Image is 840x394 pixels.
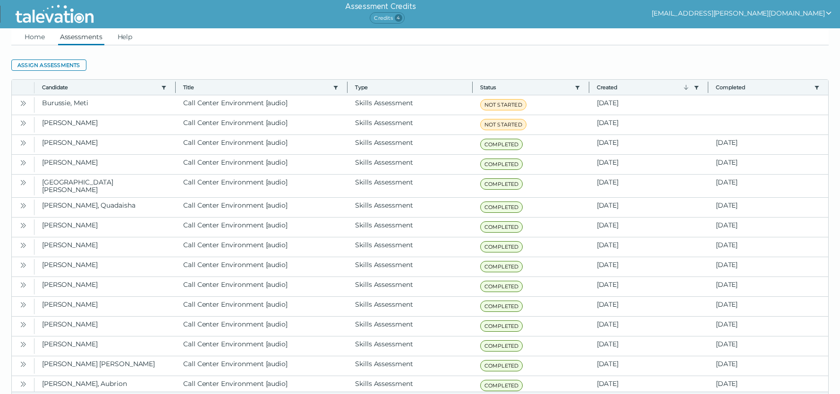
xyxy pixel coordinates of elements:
clr-dg-cell: Call Center Environment [audio] [176,115,348,134]
clr-dg-cell: [DATE] [589,257,708,277]
button: Completed [716,84,810,91]
clr-dg-cell: Call Center Environment [audio] [176,237,348,257]
a: Assessments [58,28,104,45]
clr-dg-cell: [DATE] [589,356,708,376]
clr-dg-cell: Call Center Environment [audio] [176,297,348,316]
span: COMPLETED [480,320,523,332]
cds-icon: Open [19,321,27,328]
clr-dg-cell: [PERSON_NAME] [34,297,176,316]
clr-dg-cell: [DATE] [589,218,708,237]
span: Type [355,84,464,91]
clr-dg-cell: [PERSON_NAME] [34,115,176,134]
cds-icon: Open [19,119,27,127]
clr-dg-cell: Skills Assessment [348,257,472,277]
span: COMPLETED [480,241,523,252]
cds-icon: Open [19,222,27,229]
clr-dg-cell: Skills Assessment [348,336,472,356]
clr-dg-cell: Call Center Environment [audio] [176,218,348,237]
clr-dg-cell: Call Center Environment [audio] [176,257,348,277]
button: Open [17,358,29,369]
button: Open [17,378,29,389]
cds-icon: Open [19,281,27,289]
cds-icon: Open [19,179,27,186]
clr-dg-cell: Skills Assessment [348,237,472,257]
button: Candidate [42,84,157,91]
span: COMPLETED [480,360,523,371]
clr-dg-cell: [PERSON_NAME] [34,257,176,277]
button: Status [480,84,571,91]
clr-dg-cell: [DATE] [589,135,708,154]
span: COMPLETED [480,281,523,292]
button: Assign assessments [11,59,86,71]
span: COMPLETED [480,380,523,391]
clr-dg-cell: Call Center Environment [audio] [176,317,348,336]
cds-icon: Open [19,360,27,368]
a: Home [23,28,47,45]
button: Open [17,259,29,270]
clr-dg-cell: [PERSON_NAME] [PERSON_NAME] [34,356,176,376]
clr-dg-cell: [DATE] [708,155,828,174]
cds-icon: Open [19,202,27,210]
cds-icon: Open [19,301,27,309]
span: 4 [395,14,402,22]
button: Created [597,84,690,91]
span: Credits [370,12,404,24]
span: COMPLETED [480,261,523,272]
clr-dg-cell: Skills Assessment [348,95,472,115]
clr-dg-cell: [DATE] [589,198,708,217]
span: COMPLETED [480,178,523,190]
clr-dg-cell: [PERSON_NAME] [34,135,176,154]
cds-icon: Open [19,159,27,167]
button: Open [17,157,29,168]
clr-dg-cell: [DATE] [589,175,708,197]
span: COMPLETED [480,159,523,170]
clr-dg-cell: [DATE] [708,257,828,277]
clr-dg-cell: Skills Assessment [348,198,472,217]
clr-dg-cell: Skills Assessment [348,297,472,316]
clr-dg-cell: [DATE] [589,317,708,336]
span: COMPLETED [480,139,523,150]
button: Open [17,176,29,188]
clr-dg-cell: [PERSON_NAME] [34,237,176,257]
cds-icon: Open [19,242,27,249]
span: COMPLETED [480,301,523,312]
clr-dg-cell: Skills Assessment [348,175,472,197]
clr-dg-cell: Call Center Environment [audio] [176,175,348,197]
clr-dg-cell: Skills Assessment [348,115,472,134]
clr-dg-cell: [DATE] [708,336,828,356]
clr-dg-cell: [GEOGRAPHIC_DATA][PERSON_NAME] [34,175,176,197]
a: Help [116,28,135,45]
clr-dg-cell: [DATE] [708,218,828,237]
button: Open [17,137,29,148]
clr-dg-cell: [DATE] [589,155,708,174]
button: Open [17,299,29,310]
clr-dg-cell: Skills Assessment [348,277,472,296]
clr-dg-cell: Call Center Environment [audio] [176,336,348,356]
button: Open [17,338,29,350]
button: Open [17,219,29,231]
clr-dg-cell: Skills Assessment [348,155,472,174]
button: Column resize handle [705,77,711,97]
clr-dg-cell: [DATE] [708,297,828,316]
clr-dg-cell: Burussie, Meti [34,95,176,115]
button: Column resize handle [344,77,350,97]
button: Open [17,200,29,211]
clr-dg-cell: Call Center Environment [audio] [176,356,348,376]
clr-dg-cell: [DATE] [708,237,828,257]
button: Open [17,279,29,290]
button: Title [183,84,329,91]
clr-dg-cell: [DATE] [708,198,828,217]
clr-dg-cell: [DATE] [589,95,708,115]
cds-icon: Open [19,139,27,147]
span: NOT STARTED [480,99,526,110]
img: Talevation_Logo_Transparent_white.png [11,2,98,26]
clr-dg-cell: [DATE] [589,115,708,134]
h6: Assessment Credits [345,1,416,12]
button: Column resize handle [172,77,178,97]
button: Column resize handle [586,77,592,97]
button: Open [17,239,29,251]
clr-dg-cell: [PERSON_NAME] [34,336,176,356]
clr-dg-cell: Skills Assessment [348,356,472,376]
cds-icon: Open [19,380,27,388]
clr-dg-cell: Skills Assessment [348,135,472,154]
